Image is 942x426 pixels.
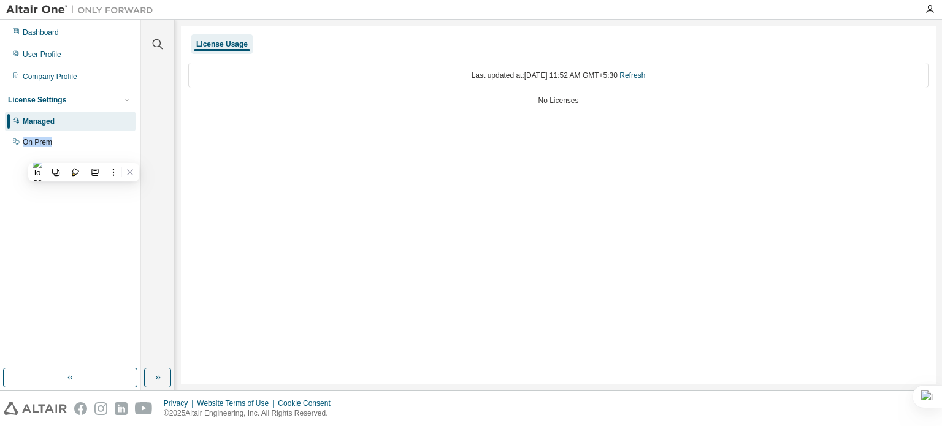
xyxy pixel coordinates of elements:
div: Managed [23,116,55,126]
img: Altair One [6,4,159,16]
div: Privacy [164,398,197,408]
div: Last updated at: [DATE] 11:52 AM GMT+5:30 [188,63,929,88]
div: User Profile [23,50,61,59]
img: altair_logo.svg [4,402,67,415]
div: On Prem [23,137,52,147]
div: Company Profile [23,72,77,82]
a: Refresh [619,71,645,80]
div: Cookie Consent [278,398,337,408]
p: © 2025 Altair Engineering, Inc. All Rights Reserved. [164,408,338,419]
img: instagram.svg [94,402,107,415]
img: linkedin.svg [115,402,128,415]
div: No Licenses [188,96,929,105]
div: Dashboard [23,28,59,37]
img: facebook.svg [74,402,87,415]
img: youtube.svg [135,402,153,415]
div: Website Terms of Use [197,398,278,408]
div: License Usage [196,39,248,49]
div: License Settings [8,95,66,105]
